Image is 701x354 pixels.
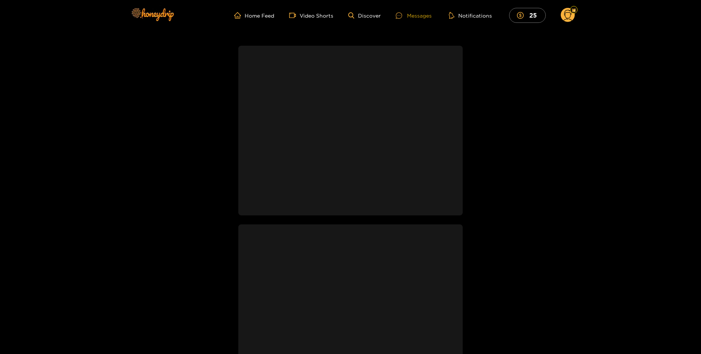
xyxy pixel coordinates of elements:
[447,12,494,19] button: Notifications
[289,12,333,19] a: Video Shorts
[289,12,300,19] span: video-camera
[234,12,274,19] a: Home Feed
[509,8,546,22] button: 25
[572,8,576,12] img: Fan Level
[396,11,432,20] div: Messages
[528,11,538,19] mark: 25
[517,12,527,19] span: dollar
[234,12,245,19] span: home
[348,12,381,19] a: Discover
